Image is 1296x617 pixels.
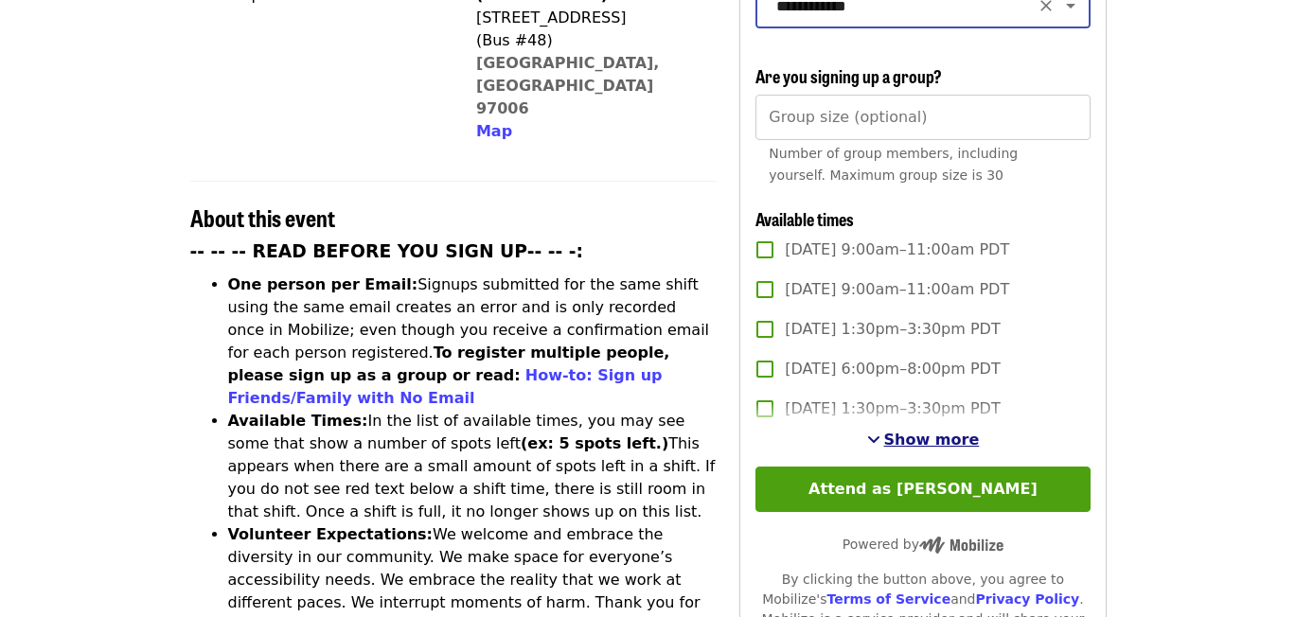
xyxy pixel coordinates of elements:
span: Number of group members, including yourself. Maximum group size is 30 [769,146,1018,183]
span: Map [476,122,512,140]
strong: Available Times: [228,412,368,430]
li: Signups submitted for the same shift using the same email creates an error and is only recorded o... [228,273,718,410]
span: [DATE] 9:00am–11:00am PDT [785,238,1009,261]
div: (Bus #48) [476,29,701,52]
span: [DATE] 1:30pm–3:30pm PDT [785,318,1000,341]
strong: Volunteer Expectations: [228,525,434,543]
a: Terms of Service [826,591,950,607]
a: How-to: Sign up Friends/Family with No Email [228,366,663,407]
strong: To register multiple people, please sign up as a group or read: [228,344,670,384]
span: Are you signing up a group? [755,63,942,88]
span: Powered by [843,537,1003,552]
button: See more timeslots [867,429,980,451]
span: [DATE] 6:00pm–8:00pm PDT [785,358,1000,380]
strong: One person per Email: [228,275,418,293]
button: Attend as [PERSON_NAME] [755,467,1090,512]
span: Show more [884,431,980,449]
span: Available times [755,206,854,231]
li: In the list of available times, you may see some that show a number of spots left This appears wh... [228,410,718,523]
strong: (ex: 5 spots left.) [521,434,668,452]
span: [DATE] 1:30pm–3:30pm PDT [785,397,1000,420]
a: Privacy Policy [975,591,1079,607]
button: Map [476,120,512,143]
img: Powered by Mobilize [919,537,1003,554]
span: [DATE] 9:00am–11:00am PDT [785,278,1009,301]
input: [object Object] [755,95,1090,140]
strong: -- -- -- READ BEFORE YOU SIGN UP-- -- -: [190,241,584,261]
div: [STREET_ADDRESS] [476,7,701,29]
span: About this event [190,201,335,234]
a: [GEOGRAPHIC_DATA], [GEOGRAPHIC_DATA] 97006 [476,54,660,117]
